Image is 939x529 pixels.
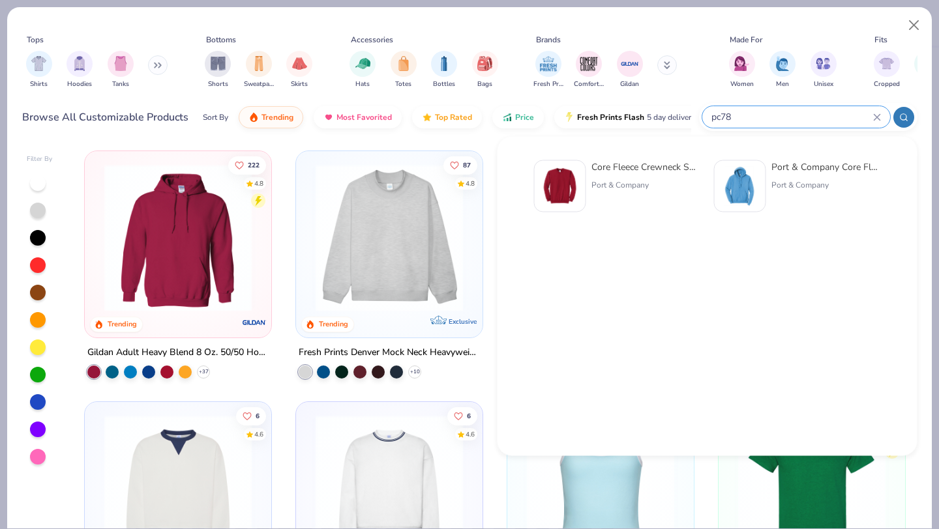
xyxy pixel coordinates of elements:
img: Totes Image [396,56,411,71]
img: most_fav.gif [323,112,334,122]
button: Trending [239,106,303,128]
button: filter button [617,51,643,89]
div: Gildan Adult Heavy Blend 8 Oz. 50/50 Hooded Sweatshirt [87,345,269,361]
button: filter button [286,51,312,89]
div: filter for Bags [472,51,498,89]
div: Brands [536,34,561,46]
div: Core Fleece Crewneck Sweatshirt [591,160,701,174]
div: filter for Skirts [286,51,312,89]
button: Top Rated [412,106,482,128]
div: 4.8 [466,179,475,188]
img: 01756b78-01f6-4cc6-8d8a-3c30c1a0c8ac [98,164,258,311]
button: filter button [67,51,93,89]
span: Most Favorited [336,112,392,122]
img: Tanks Image [113,56,128,71]
span: Trending [261,112,293,122]
img: Fresh Prints Image [539,54,558,74]
button: filter button [811,51,837,89]
button: Like [443,156,477,174]
span: 87 [463,162,471,168]
div: Port & Company Core Fleece Pullover Hooded Sweatshirt [771,160,881,174]
img: Men Image [775,56,790,71]
img: trending.gif [248,112,259,122]
div: 4.6 [466,429,475,439]
img: Hoodies Image [72,56,87,71]
img: Gildan logo [241,309,267,336]
button: filter button [874,51,900,89]
input: Try "T-Shirt" [710,109,873,124]
img: Sweatpants Image [252,56,266,71]
span: + 10 [410,368,420,376]
div: filter for Men [769,51,796,89]
button: filter button [391,51,417,89]
div: filter for Unisex [811,51,837,89]
div: filter for Gildan [617,51,643,89]
img: f5d85501-0dbb-4ee4-b115-c08fa3845d83 [309,164,469,311]
img: Bottles Image [437,56,451,71]
span: 222 [248,162,260,168]
button: filter button [350,51,376,89]
img: a90f7c54-8796-4cb2-9d6e-4e9644cfe0fe [469,164,630,311]
button: Fresh Prints Flash5 day delivery [554,106,705,128]
span: Hats [355,79,370,89]
img: flash.gif [564,112,574,122]
img: Gildan Image [620,54,640,74]
div: Tops [27,34,44,46]
div: filter for Comfort Colors [574,51,604,89]
button: filter button [769,51,796,89]
span: Sweatpants [244,79,274,89]
span: Men [776,79,789,89]
span: 5 day delivery [647,110,695,125]
img: TopRated.gif [422,112,432,122]
span: Unisex [814,79,833,89]
button: filter button [574,51,604,89]
div: filter for Fresh Prints [533,51,563,89]
img: Comfort Colors Image [579,54,599,74]
div: Filter By [27,154,53,164]
button: filter button [244,51,274,89]
div: Port & Company [591,179,701,191]
img: Unisex Image [816,56,831,71]
div: Sort By [203,111,228,123]
button: filter button [533,51,563,89]
span: Fresh Prints [533,79,563,89]
div: filter for Shirts [26,51,52,89]
button: Most Favorited [314,106,402,128]
button: Close [902,13,927,38]
span: Bags [477,79,492,89]
button: filter button [472,51,498,89]
div: 4.8 [255,179,264,188]
img: Shorts Image [211,56,226,71]
div: Bottoms [206,34,236,46]
div: filter for Sweatpants [244,51,274,89]
span: Gildan [620,79,639,89]
span: Skirts [291,79,308,89]
div: Accessories [351,34,393,46]
div: filter for Hoodies [67,51,93,89]
span: Shirts [30,79,48,89]
span: Totes [395,79,411,89]
img: 1593a31c-dba5-4ff5-97bf-ef7c6ca295f9 [720,166,760,207]
img: Shirts Image [31,56,46,71]
span: Comfort Colors [574,79,604,89]
button: Price [492,106,544,128]
span: Bottles [433,79,455,89]
img: Bags Image [477,56,492,71]
div: 4.6 [255,429,264,439]
img: Cropped Image [879,56,894,71]
span: Exclusive [449,317,477,326]
img: Hats Image [355,56,370,71]
button: Like [237,407,267,425]
button: filter button [205,51,231,89]
img: Women Image [734,56,749,71]
span: 6 [256,412,260,419]
button: filter button [431,51,457,89]
div: filter for Bottles [431,51,457,89]
span: Hoodies [67,79,92,89]
span: Fresh Prints Flash [577,112,644,122]
img: 15ec74ab-1ee2-41a3-8a2d-fbcc4abdf0b1 [540,166,580,207]
button: filter button [729,51,755,89]
span: Price [515,112,534,122]
div: Fresh Prints Denver Mock Neck Heavyweight Sweatshirt [299,345,480,361]
div: Made For [730,34,762,46]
